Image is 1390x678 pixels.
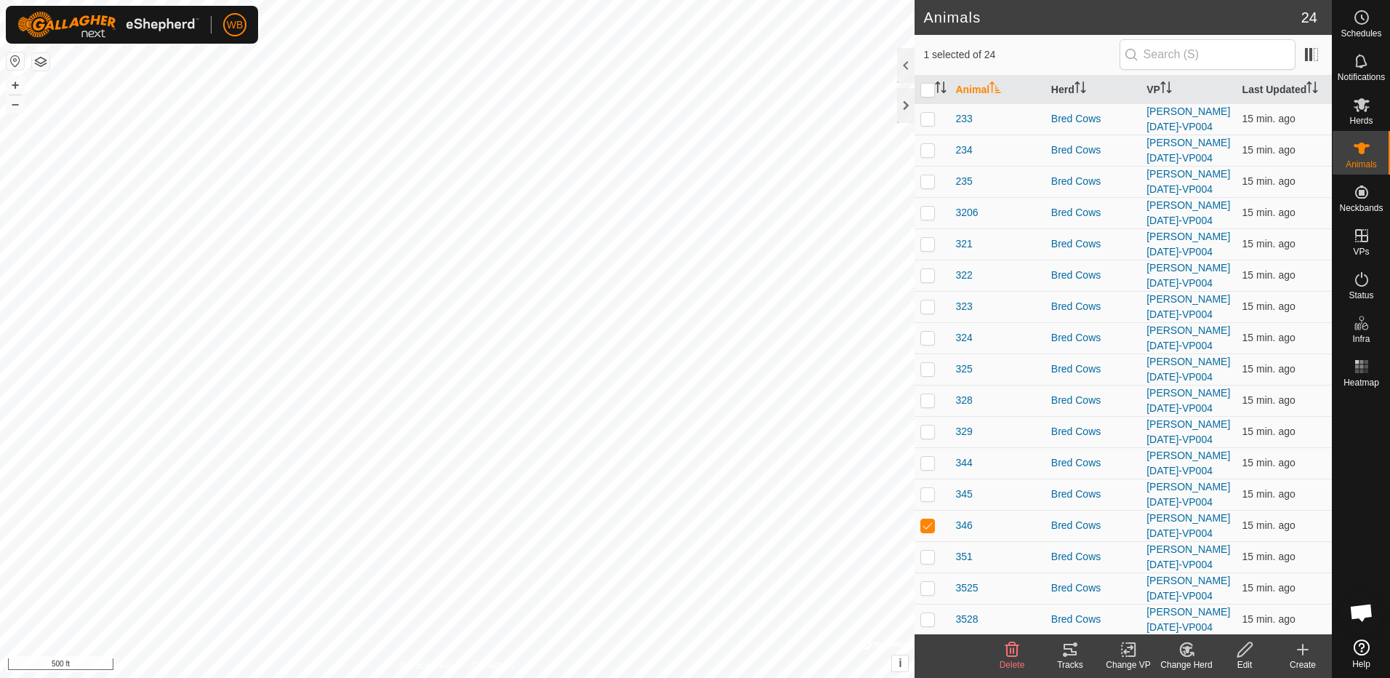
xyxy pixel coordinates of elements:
[1242,519,1295,531] span: Sep 12, 2025, 12:00 PM
[955,236,972,252] span: 321
[1146,324,1230,351] a: [PERSON_NAME] [DATE]-VP004
[1333,634,1390,674] a: Help
[1000,660,1025,670] span: Delete
[955,330,972,346] span: 324
[949,76,1045,104] th: Animal
[227,17,244,33] span: WB
[1352,335,1370,343] span: Infra
[923,9,1301,26] h2: Animals
[1339,204,1383,212] span: Neckbands
[1051,487,1135,502] div: Bred Cows
[1242,269,1295,281] span: Sep 12, 2025, 12:00 PM
[1343,378,1379,387] span: Heatmap
[1349,291,1373,300] span: Status
[1141,76,1236,104] th: VP
[1157,658,1216,671] div: Change Herd
[1120,39,1295,70] input: Search (S)
[1242,488,1295,500] span: Sep 12, 2025, 12:00 PM
[923,47,1119,63] span: 1 selected of 24
[1242,551,1295,562] span: Sep 12, 2025, 12:00 PM
[1242,613,1295,625] span: Sep 12, 2025, 12:00 PM
[1301,7,1317,28] span: 24
[1146,543,1230,570] a: [PERSON_NAME] [DATE]-VP004
[1340,591,1383,634] div: Open chat
[1341,29,1381,38] span: Schedules
[1051,236,1135,252] div: Bred Cows
[1146,262,1230,289] a: [PERSON_NAME] [DATE]-VP004
[1242,426,1295,437] span: Sep 12, 2025, 12:00 PM
[400,659,454,672] a: Privacy Policy
[955,268,972,283] span: 322
[1216,658,1274,671] div: Edit
[1045,76,1141,104] th: Herd
[955,612,978,627] span: 3528
[1074,84,1086,95] p-sorticon: Activate to sort
[1051,424,1135,439] div: Bred Cows
[7,52,24,70] button: Reset Map
[989,84,1001,95] p-sorticon: Activate to sort
[1349,116,1373,125] span: Herds
[1146,418,1230,445] a: [PERSON_NAME] [DATE]-VP004
[1041,658,1099,671] div: Tracks
[1146,512,1230,539] a: [PERSON_NAME] [DATE]-VP004
[1051,143,1135,158] div: Bred Cows
[1051,330,1135,346] div: Bred Cows
[1146,575,1230,602] a: [PERSON_NAME] [DATE]-VP004
[1306,84,1318,95] p-sorticon: Activate to sort
[1051,174,1135,189] div: Bred Cows
[1353,247,1369,256] span: VPs
[7,76,24,94] button: +
[1051,581,1135,596] div: Bred Cows
[1146,231,1230,258] a: [PERSON_NAME] [DATE]-VP004
[955,393,972,408] span: 328
[955,549,972,565] span: 351
[1242,300,1295,312] span: Sep 12, 2025, 12:00 PM
[1242,332,1295,343] span: Sep 12, 2025, 12:00 PM
[1146,168,1230,195] a: [PERSON_NAME] [DATE]-VP004
[955,174,972,189] span: 235
[955,581,978,596] span: 3525
[1146,137,1230,164] a: [PERSON_NAME] [DATE]-VP004
[955,455,972,471] span: 344
[1051,111,1135,127] div: Bred Cows
[1242,363,1295,375] span: Sep 12, 2025, 12:00 PM
[1051,205,1135,220] div: Bred Cows
[1146,293,1230,320] a: [PERSON_NAME] [DATE]-VP004
[955,518,972,533] span: 346
[1146,356,1230,383] a: [PERSON_NAME] [DATE]-VP004
[955,111,972,127] span: 233
[1051,612,1135,627] div: Bred Cows
[1146,481,1230,508] a: [PERSON_NAME] [DATE]-VP004
[1146,199,1230,226] a: [PERSON_NAME] [DATE]-VP004
[1274,658,1332,671] div: Create
[1051,549,1135,565] div: Bred Cows
[1051,299,1135,314] div: Bred Cows
[1051,268,1135,283] div: Bred Cows
[1237,76,1332,104] th: Last Updated
[899,657,901,669] span: i
[1242,394,1295,406] span: Sep 12, 2025, 12:00 PM
[1352,660,1370,669] span: Help
[1146,450,1230,476] a: [PERSON_NAME] [DATE]-VP004
[1146,105,1230,132] a: [PERSON_NAME] [DATE]-VP004
[1051,362,1135,377] div: Bred Cows
[1051,455,1135,471] div: Bred Cows
[1242,457,1295,468] span: Sep 12, 2025, 12:00 PM
[955,424,972,439] span: 329
[935,84,947,95] p-sorticon: Activate to sort
[892,655,908,671] button: i
[955,487,972,502] span: 345
[1160,84,1172,95] p-sorticon: Activate to sort
[1242,175,1295,187] span: Sep 12, 2025, 12:00 PM
[1146,606,1230,633] a: [PERSON_NAME] [DATE]-VP004
[1051,393,1135,408] div: Bred Cows
[955,299,972,314] span: 323
[955,143,972,158] span: 234
[1099,658,1157,671] div: Change VP
[1338,73,1385,81] span: Notifications
[1242,582,1295,594] span: Sep 12, 2025, 12:00 PM
[1346,160,1377,169] span: Animals
[472,659,515,672] a: Contact Us
[7,95,24,113] button: –
[17,12,199,38] img: Gallagher Logo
